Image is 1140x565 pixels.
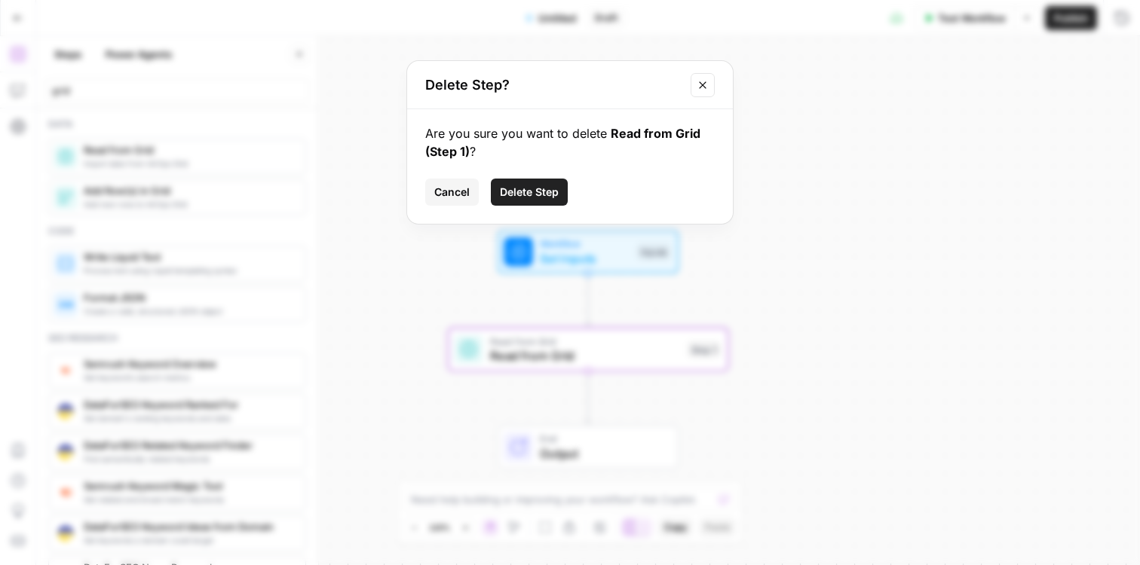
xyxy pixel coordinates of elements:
[691,73,715,97] button: Close modal
[434,185,470,200] span: Cancel
[425,124,715,160] div: Are you sure you want to delete ?
[425,75,682,96] h2: Delete Step?
[500,185,559,200] span: Delete Step
[425,179,479,206] button: Cancel
[491,179,568,206] button: Delete Step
